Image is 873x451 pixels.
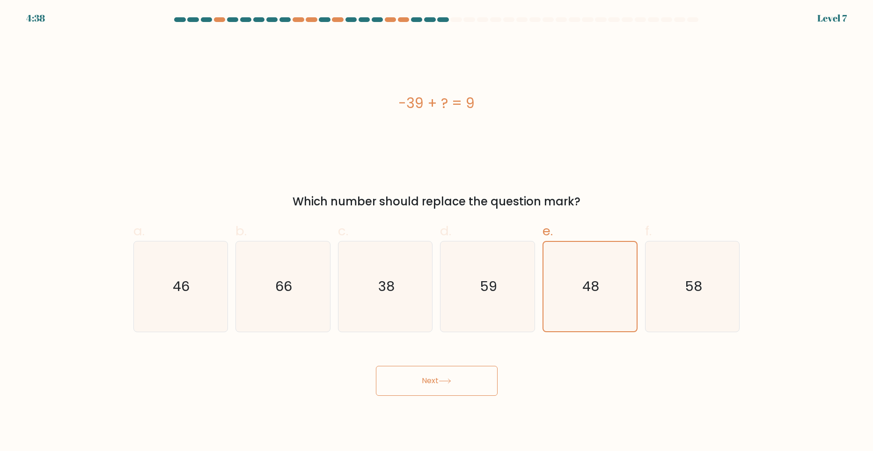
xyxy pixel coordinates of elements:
[582,277,599,296] text: 48
[133,93,740,114] div: -39 + ? = 9
[685,277,702,296] text: 58
[26,11,45,25] div: 4:38
[378,277,395,296] text: 38
[173,277,190,296] text: 46
[543,222,553,240] span: e.
[235,222,247,240] span: b.
[133,222,145,240] span: a.
[440,222,451,240] span: d.
[376,366,498,396] button: Next
[480,277,497,296] text: 59
[139,193,734,210] div: Which number should replace the question mark?
[338,222,348,240] span: c.
[645,222,652,240] span: f.
[275,277,292,296] text: 66
[817,11,847,25] div: Level 7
